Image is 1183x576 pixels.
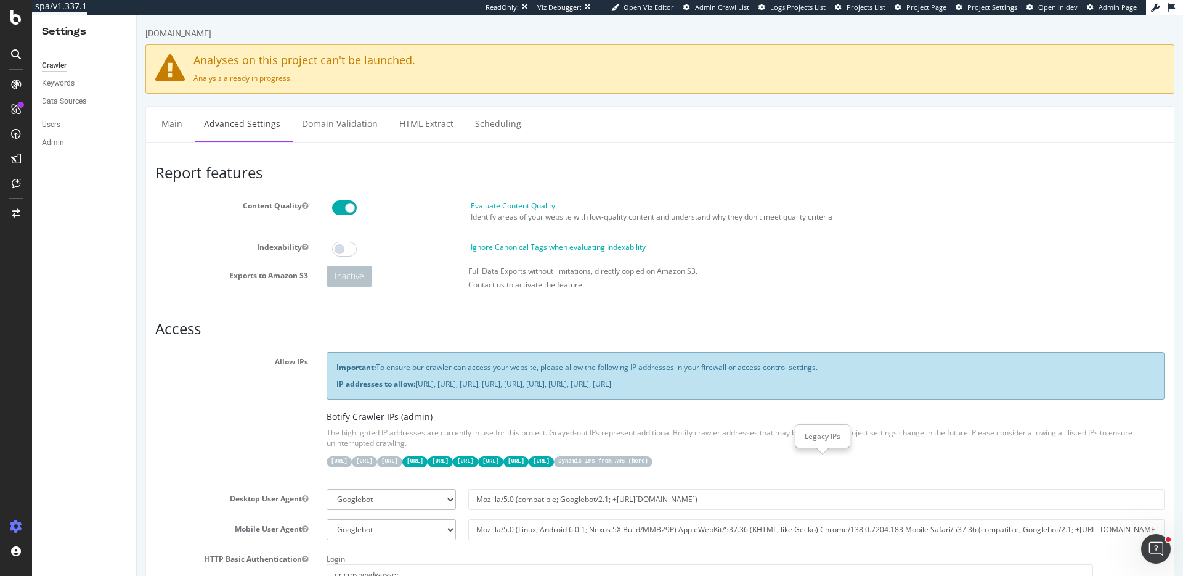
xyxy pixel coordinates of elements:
span: Project Page [906,2,946,12]
label: Login [190,535,208,549]
button: Content Quality [165,186,171,196]
span: Open in dev [1038,2,1078,12]
div: Data Sources [42,95,86,108]
code: [URL] [190,442,215,452]
p: To ensure our crawler can access your website, please allow the following IP addresses in your fi... [200,347,1018,358]
a: Scheduling [329,92,394,126]
iframe: To enrich screen reader interactions, please activate Accessibility in Grammarly extension settings [137,15,1183,576]
label: Ignore Canonical Tags when evaluating Indexability [334,227,509,237]
span: Projects List [847,2,885,12]
code: [URL] [266,442,291,452]
a: Admin [42,136,128,149]
a: Open in dev [1026,2,1078,12]
iframe: Intercom live chat [1141,534,1171,564]
code: [URL] [240,442,266,452]
span: Project Settings [967,2,1017,12]
a: HTML Extract [253,92,326,126]
div: Crawler [42,59,67,72]
a: Keywords [42,77,128,90]
p: Contact us to activate the feature [331,265,1028,275]
strong: IP addresses to allow: [200,364,278,374]
button: Desktop User Agent [165,479,171,489]
a: Logs Projects List [758,2,826,12]
span: Admin Crawl List [695,2,749,12]
p: Identify areas of your website with low-quality content and understand why they don't meet qualit... [334,197,1028,207]
span: Open Viz Editor [624,2,674,12]
button: HTTP Basic Authentication [165,539,171,549]
label: HTTP Basic Authentication [9,535,181,549]
code: [URL] [215,442,240,452]
a: Project Settings [956,2,1017,12]
div: Admin [42,136,64,149]
button: Mobile User Agent [165,509,171,519]
a: Projects List [835,2,885,12]
a: Admin Crawl List [683,2,749,12]
label: Full Data Exports without limitations, directly copied on Amazon S3. [331,251,561,261]
code: [URL] [291,442,316,452]
a: Project Page [895,2,946,12]
span: Logs Projects List [770,2,826,12]
label: Allow IPs [9,337,181,352]
div: Keywords [42,77,75,90]
div: Legacy IPs [659,411,712,432]
a: Data Sources [42,95,128,108]
label: Desktop User Agent [9,474,181,489]
a: here [495,443,508,450]
label: Evaluate Content Quality [334,186,418,196]
a: Domain Validation [156,92,250,126]
p: The highlighted IP addresses are currently in use for this project. Grayed-out IPs represent addi... [190,413,1028,434]
code: [URL] [316,442,341,452]
a: Admin Page [1087,2,1137,12]
label: Mobile User Agent [9,504,181,519]
div: ReadOnly: [486,2,519,12]
a: Crawler [42,59,128,72]
label: Exports to Amazon S3 [9,251,181,266]
a: Open Viz Editor [611,2,674,12]
div: Users [42,118,60,131]
a: Users [42,118,128,131]
code: Dynamic IPs from AWS ( ) [417,442,516,452]
code: [URL] [392,442,417,452]
div: Settings [42,25,126,39]
span: Admin Page [1099,2,1137,12]
div: Inactive [190,251,235,272]
p: [URL], [URL], [URL], [URL], [URL], [URL], [URL], [URL], [URL] [200,364,1018,374]
code: [URL] [367,442,392,452]
label: Content Quality [9,181,181,196]
strong: Important: [200,347,239,358]
code: [URL] [341,442,367,452]
label: Indexability [9,223,181,237]
h3: Report features [18,150,1028,166]
div: Viz Debugger: [537,2,582,12]
button: Indexability [165,227,171,237]
h5: Botify Crawler IPs (admin) [190,397,1028,406]
h3: Access [18,306,1028,322]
